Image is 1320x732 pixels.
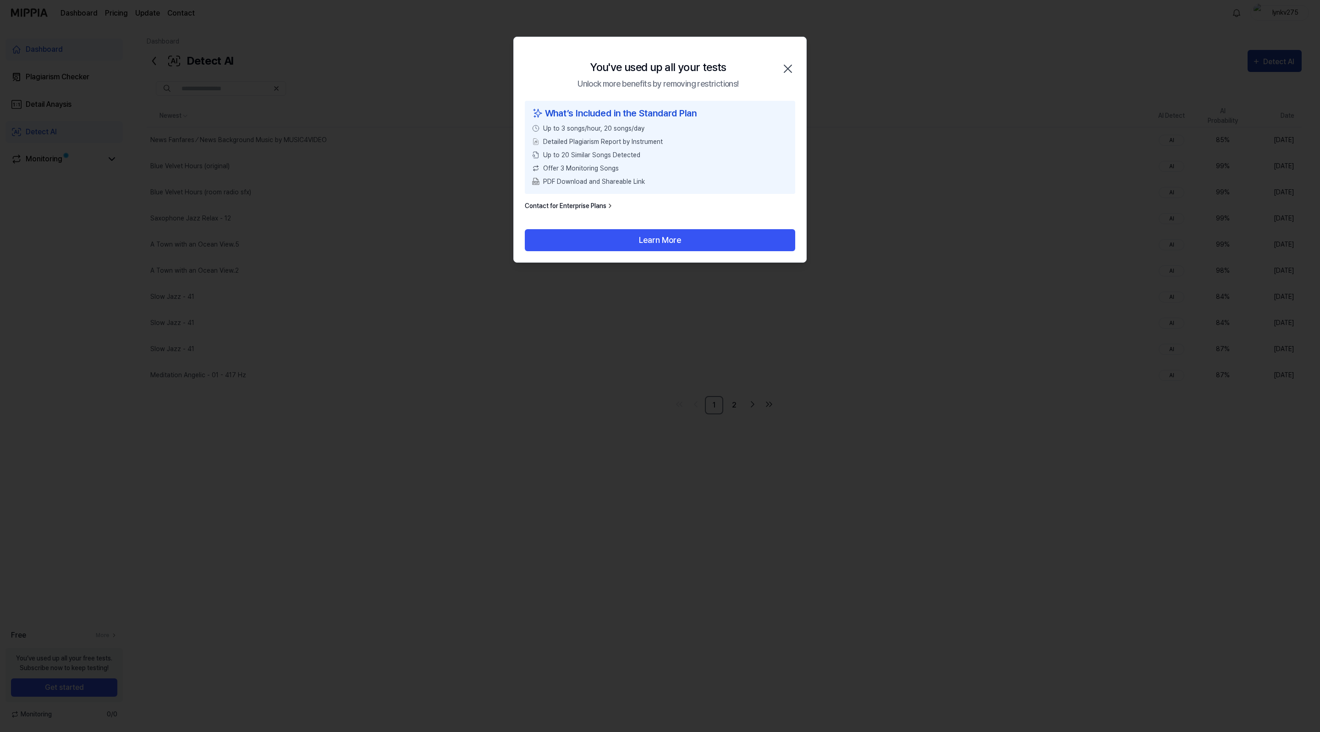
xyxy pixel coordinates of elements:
[532,178,539,185] img: PDF Download
[543,124,644,133] span: Up to 3 songs/hour, 20 songs/day
[543,150,640,160] span: Up to 20 Similar Songs Detected
[525,229,795,251] button: Learn More
[577,77,738,90] div: Unlock more benefits by removing restrictions!
[532,106,543,120] img: sparkles icon
[532,106,788,120] div: What’s Included in the Standard Plan
[525,201,614,211] a: Contact for Enterprise Plans
[590,59,726,76] div: You've used up all your tests
[543,164,619,173] span: Offer 3 Monitoring Songs
[532,138,539,145] img: File Select
[543,177,645,187] span: PDF Download and Shareable Link
[543,137,663,147] span: Detailed Plagiarism Report by Instrument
